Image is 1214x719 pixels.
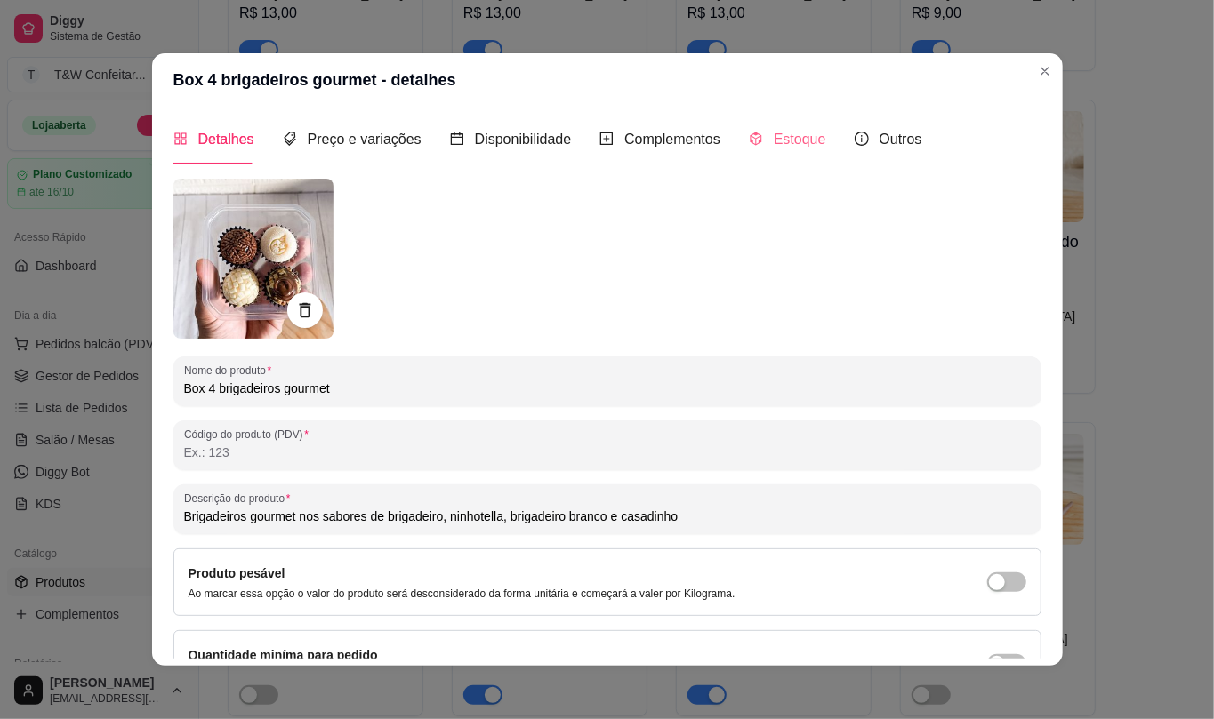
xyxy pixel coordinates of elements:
input: Descrição do produto [184,507,1031,525]
label: Produto pesável [189,566,285,580]
span: Complementos [624,132,720,147]
img: produto [173,179,334,339]
button: Close [1031,57,1059,85]
span: appstore [173,132,188,146]
span: plus-square [599,132,614,146]
label: Quantidade miníma para pedido [189,648,378,662]
span: Outros [880,132,922,147]
label: Código do produto (PDV) [184,427,315,442]
span: Disponibilidade [475,132,572,147]
span: tags [283,132,297,146]
p: Ao marcar essa opção o valor do produto será desconsiderado da forma unitária e começará a valer ... [189,587,736,601]
span: code-sandbox [749,132,763,146]
header: Box 4 brigadeiros gourmet - detalhes [152,53,1063,107]
span: Preço e variações [308,132,422,147]
span: info-circle [855,132,869,146]
span: calendar [450,132,464,146]
span: Detalhes [198,132,254,147]
input: Nome do produto [184,379,1031,397]
label: Descrição do produto [184,491,296,506]
label: Nome do produto [184,363,277,378]
span: Estoque [774,132,826,147]
input: Código do produto (PDV) [184,443,1031,461]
